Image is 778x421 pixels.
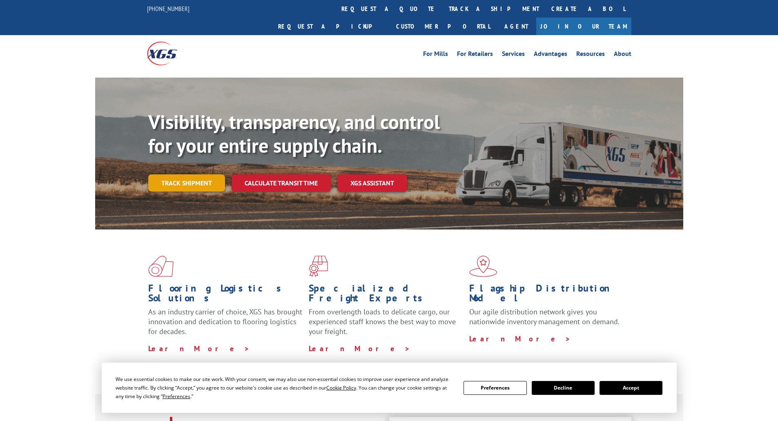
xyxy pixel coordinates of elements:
[309,344,410,353] a: Learn More >
[469,307,620,326] span: Our agile distribution network gives you nationwide inventory management on demand.
[148,109,440,158] b: Visibility, transparency, and control for your entire supply chain.
[309,307,463,343] p: From overlength loads to delicate cargo, our experienced staff knows the best way to move your fr...
[309,283,463,307] h1: Specialized Freight Experts
[536,18,631,35] a: Join Our Team
[309,256,328,277] img: xgs-icon-focused-on-flooring-red
[496,18,536,35] a: Agent
[337,174,407,192] a: XGS ASSISTANT
[600,381,662,395] button: Accept
[272,18,390,35] a: Request a pickup
[469,283,624,307] h1: Flagship Distribution Model
[614,51,631,60] a: About
[102,363,677,413] div: Cookie Consent Prompt
[232,174,331,192] a: Calculate transit time
[148,174,225,192] a: Track shipment
[116,375,454,401] div: We use essential cookies to make our site work. With your consent, we may also use non-essential ...
[469,256,497,277] img: xgs-icon-flagship-distribution-model-red
[148,256,174,277] img: xgs-icon-total-supply-chain-intelligence-red
[423,51,448,60] a: For Mills
[147,4,189,13] a: [PHONE_NUMBER]
[148,307,302,336] span: As an industry carrier of choice, XGS has brought innovation and dedication to flooring logistics...
[326,384,356,391] span: Cookie Policy
[576,51,605,60] a: Resources
[502,51,525,60] a: Services
[163,393,190,400] span: Preferences
[148,344,250,353] a: Learn More >
[464,381,526,395] button: Preferences
[457,51,493,60] a: For Retailers
[532,381,595,395] button: Decline
[148,283,303,307] h1: Flooring Logistics Solutions
[534,51,567,60] a: Advantages
[469,334,571,343] a: Learn More >
[390,18,496,35] a: Customer Portal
